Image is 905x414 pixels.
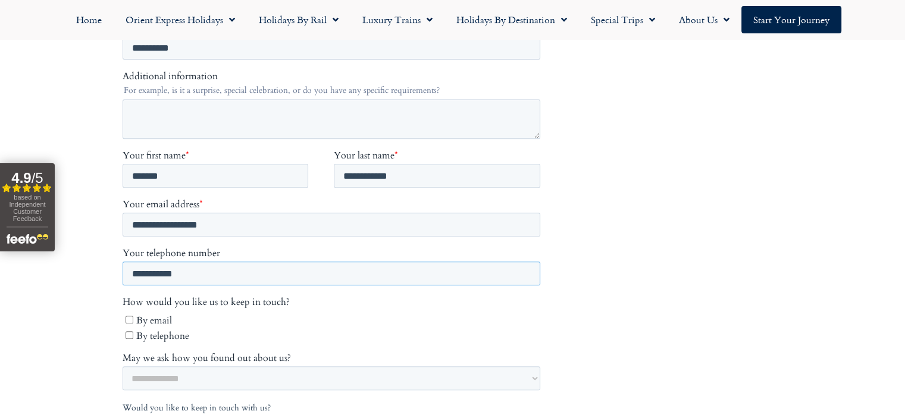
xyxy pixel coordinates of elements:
nav: Menu [6,6,899,33]
a: Start your Journey [741,6,841,33]
a: Holidays by Destination [444,6,579,33]
a: Luxury Trains [350,6,444,33]
span: Your last name [211,266,272,279]
a: Orient Express Holidays [114,6,247,33]
a: Special Trips [579,6,667,33]
a: About Us [667,6,741,33]
a: Home [64,6,114,33]
a: Holidays by Rail [247,6,350,33]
